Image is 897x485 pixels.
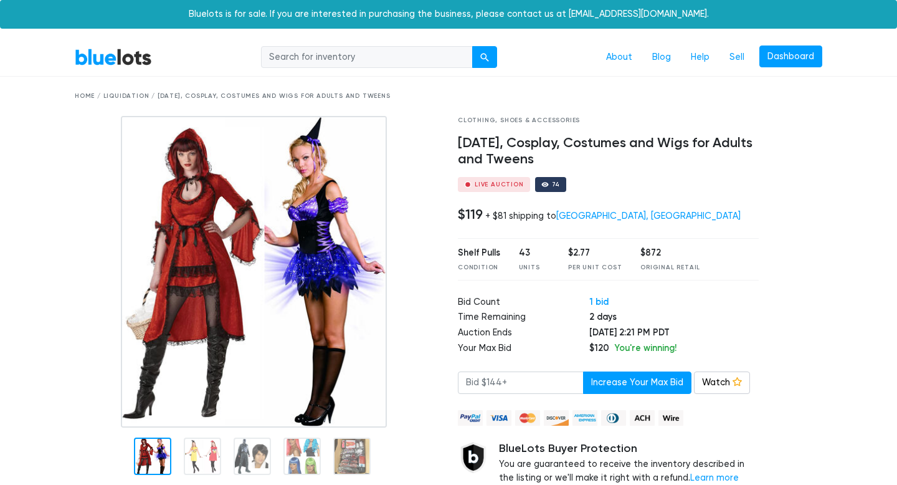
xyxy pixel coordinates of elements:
[475,181,524,188] div: Live Auction
[568,263,622,272] div: Per Unit Cost
[640,246,700,260] div: $872
[694,372,750,394] a: Watch
[458,442,489,473] img: buyer_protection_shield-3b65640a83011c7d3ede35a8e5a80bfdfaa6a97447f0071c1475b91a4b0b3d01.png
[458,295,589,311] td: Bid Count
[690,473,739,483] a: Learn more
[583,372,691,394] button: Increase Your Max Bid
[589,342,758,357] td: $120
[556,211,741,221] a: [GEOGRAPHIC_DATA], [GEOGRAPHIC_DATA]
[121,116,387,428] img: 9b7736bb-28c0-4090-b355-cc6ff065e6cb-1752711195.jpg
[458,263,500,272] div: Condition
[458,372,584,394] input: Bid $144+
[596,46,642,69] a: About
[589,296,609,307] a: 1 bid
[458,116,759,125] div: Clothing, Shoes & Accessories
[458,310,589,326] td: Time Remaining
[75,48,152,66] a: BlueLots
[486,410,511,426] img: visa-79caf175f036a155110d1892330093d4c38f53c55c9ec9e2c3a54a56571784bb.png
[630,410,655,426] img: ach-b7992fed28a4f97f893c574229be66187b9afb3f1a8d16a4691d3d3140a8ab00.png
[589,310,758,326] td: 2 days
[458,246,500,260] div: Shelf Pulls
[572,410,597,426] img: american_express-ae2a9f97a040b4b41f6397f7637041a5861d5f99d0716c09922aba4e24c8547d.png
[75,92,822,101] div: Home / Liquidation / [DATE], Cosplay, Costumes and Wigs for Adults and Tweens
[458,326,589,342] td: Auction Ends
[261,46,473,69] input: Search for inventory
[499,442,759,456] h5: BlueLots Buyer Protection
[552,181,561,188] div: 74
[601,410,626,426] img: diners_club-c48f30131b33b1bb0e5d0e2dbd43a8bea4cb12cb2961413e2f4250e06c020426.png
[499,442,759,485] div: You are guaranteed to receive the inventory described in the listing or we'll make it right with ...
[759,46,822,68] a: Dashboard
[642,46,681,69] a: Blog
[544,410,569,426] img: discover-82be18ecfda2d062aad2762c1ca80e2d36a4073d45c9e0ffae68cd515fbd3d32.png
[568,246,622,260] div: $2.77
[458,410,483,426] img: paypal_credit-80455e56f6e1299e8d57f40c0dcee7b8cd4ae79b9eccbfc37e2480457ba36de9.png
[589,326,758,342] td: [DATE] 2:21 PM PDT
[485,211,741,221] div: + $81 shipping to
[458,206,483,223] h4: $119
[658,410,683,426] img: wire-908396882fe19aaaffefbd8e17b12f2f29708bd78693273c0e28e3a24408487f.png
[458,135,759,168] h4: [DATE], Cosplay, Costumes and Wigs for Adults and Tweens
[640,263,700,272] div: Original Retail
[719,46,754,69] a: Sell
[515,410,540,426] img: mastercard-42073d1d8d11d6635de4c079ffdb20a4f30a903dc55d1612383a1b395dd17f39.png
[519,263,550,272] div: Units
[681,46,719,69] a: Help
[614,342,676,353] span: You're winning!
[458,342,589,357] td: Your Max Bid
[519,246,550,260] div: 43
